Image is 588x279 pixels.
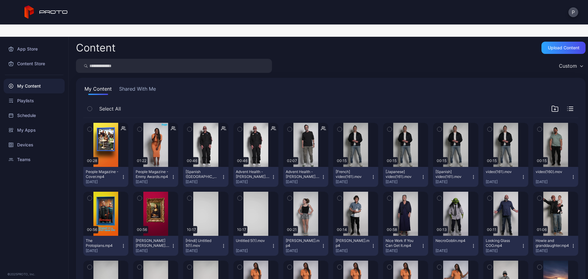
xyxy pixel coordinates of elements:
button: Howie and granddaughter.mp4[DATE] [533,236,578,256]
div: [DATE] [435,248,471,253]
div: [DATE] [186,248,221,253]
div: © 2025 PROTO, Inc. [7,272,61,277]
button: People Magazine - Emmy Awards.mp4[DATE] [133,167,178,187]
button: Untitled 5(1).mov[DATE] [233,236,278,256]
div: People Magazine - Cover.mp4 [86,169,119,179]
button: Looking Glass COO.mp4[DATE] [483,236,528,256]
div: video(161).mov [486,169,519,174]
div: [Spanish] video(161).mov [435,169,469,179]
span: Select All [99,105,121,112]
div: Shin Lim.mp4 [336,238,369,248]
div: Nice Work If You Can Get It.mp4 [386,238,419,248]
div: [DATE] [486,179,521,184]
button: NecroGoblin.mp4[DATE] [433,236,478,256]
div: [DATE] [486,248,521,253]
div: [DATE] [186,179,221,184]
button: [PERSON_NAME].mp4[DATE] [283,236,328,256]
div: [Hindi] Untitled 5(1).mov [186,238,219,248]
div: [DATE] [536,179,571,184]
button: My Content [83,85,113,95]
button: P [568,7,578,17]
div: [DATE] [236,179,271,184]
button: [Hindi] Untitled 5(1).mov[DATE] [183,236,228,256]
button: Upload Content [541,42,586,54]
a: Schedule [4,108,65,123]
button: [Spanish] video(161).mov[DATE] [433,167,478,187]
div: Carie Berk.mp4 [286,238,319,248]
button: video(160).mov[DATE] [533,167,578,187]
button: The Protopians.mp4[DATE] [83,236,128,256]
div: [DATE] [336,248,371,253]
button: Advent Health - [PERSON_NAME].mp4[DATE] [283,167,328,187]
div: The Protopians.mp4 [86,238,119,248]
button: [PERSON_NAME].mp4[DATE] [333,236,378,256]
div: Untitled 5(1).mov [236,238,269,243]
div: [Japanese] video(161).mov [386,169,419,179]
div: Upload Content [548,45,579,50]
a: Content Store [4,56,65,71]
div: video(160).mov [536,169,569,174]
div: [DATE] [136,179,171,184]
div: Advent Health - Howie Mandel.mp4 [236,169,269,179]
div: Advent Health - David Nussbaum.mp4 [286,169,319,179]
button: People Magazine - Cover.mp4[DATE] [83,167,128,187]
div: People Magazine - Emmy Awards.mp4 [136,169,169,179]
a: Teams [4,152,65,167]
div: Content [76,43,115,53]
div: [Spanish (Mexico)] Advent Health - Howie Mandel.mp4 [186,169,219,179]
a: Devices [4,138,65,152]
div: [DATE] [435,179,471,184]
button: video(161).mov[DATE] [483,167,528,187]
button: Shared With Me [118,85,157,95]
a: My Content [4,79,65,93]
button: [Spanish ([GEOGRAPHIC_DATA])] Advent Health - [PERSON_NAME].mp4[DATE] [183,167,228,187]
div: [DATE] [386,248,421,253]
button: Custom [556,59,586,73]
div: [DATE] [136,248,171,253]
a: App Store [4,42,65,56]
div: NecroGoblin.mp4 [435,238,469,243]
button: [French] video(161).mov[DATE] [333,167,378,187]
a: My Apps [4,123,65,138]
div: [DATE] [536,248,571,253]
a: Playlists [4,93,65,108]
div: [DATE] [386,179,421,184]
div: Howie and granddaughter.mp4 [536,238,569,248]
button: Nice Work If You Can Get It.mp4[DATE] [383,236,428,256]
div: [DATE] [336,179,371,184]
div: Looking Glass COO.mp4 [486,238,519,248]
button: Advent Health - [PERSON_NAME].mp4[DATE] [233,167,278,187]
div: [DATE] [286,179,321,184]
div: [DATE] [86,248,121,253]
div: [DATE] [86,179,121,184]
div: [DATE] [236,248,271,253]
div: [DATE] [286,248,321,253]
div: Custom [559,63,577,69]
button: [Japanese] video(161).mov[DATE] [383,167,428,187]
div: Da Vinci's Mona Lisa.mp4 [136,238,169,248]
button: [PERSON_NAME] [PERSON_NAME].mp4[DATE] [133,236,178,256]
div: [French] video(161).mov [336,169,369,179]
